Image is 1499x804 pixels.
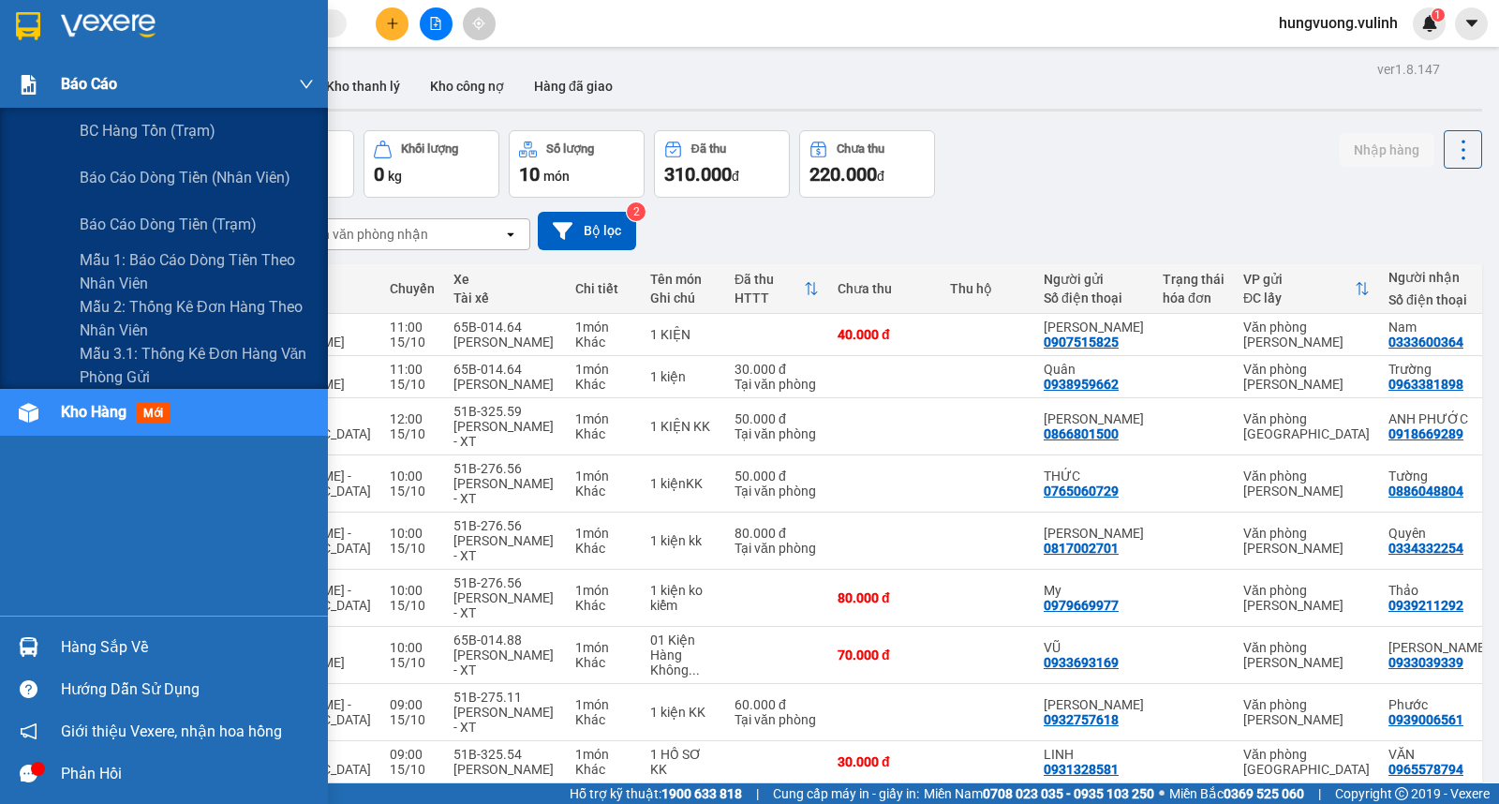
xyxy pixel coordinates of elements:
div: Hướng dẫn sử dụng [61,676,314,704]
div: 51B-325.54 [453,747,557,762]
span: copyright [1395,787,1408,800]
button: Bộ lọc [538,212,636,250]
div: Văn phòng [PERSON_NAME] [1243,362,1370,392]
span: caret-down [1463,15,1480,32]
div: Khối lượng [401,142,458,156]
button: Số lượng10món [509,130,645,198]
button: aim [463,7,496,40]
div: 50.000 đ [735,469,819,484]
div: 15/10 [390,335,435,350]
div: [PERSON_NAME] [453,335,557,350]
div: 15/10 [390,762,435,777]
div: Khác [575,598,631,613]
li: E11, Đường số 8, Khu dân cư Nông [GEOGRAPHIC_DATA], Kv.[GEOGRAPHIC_DATA], [GEOGRAPHIC_DATA] [8,41,357,136]
strong: 1900 633 818 [661,786,742,801]
div: Khác [575,426,631,441]
div: 0979669977 [1044,598,1119,613]
div: Người gửi [1044,272,1144,287]
div: 0933693169 [1044,655,1119,670]
span: ... [689,663,700,677]
span: 310.000 [664,163,732,186]
span: 220.000 [809,163,877,186]
div: Văn phòng [PERSON_NAME] [1243,320,1370,350]
div: 40.000 đ [838,327,931,342]
span: kg [388,169,402,184]
img: solution-icon [19,75,38,95]
div: 1 món [575,469,631,484]
div: 1 món [575,320,631,335]
div: 10:00 [390,526,435,541]
span: Báo cáo dòng tiền (nhân viên) [80,166,290,189]
button: Kho thanh lý [311,64,415,109]
div: 10:00 [390,583,435,598]
div: Văn phòng [GEOGRAPHIC_DATA] [1243,411,1370,441]
div: Tại văn phòng [735,712,819,727]
li: 1900 8181 [8,135,357,158]
div: Khác [575,377,631,392]
div: VP gửi [1243,272,1355,287]
div: 0334332254 [1388,541,1463,556]
span: món [543,169,570,184]
div: 0817002701 [1044,541,1119,556]
button: Đã thu310.000đ [654,130,790,198]
span: Mẫu 2: Thống kê đơn hàng theo nhân viên [80,295,314,342]
span: 1 [1434,8,1441,22]
div: 51B-276.56 [453,461,557,476]
div: ANH VINH [1044,411,1144,426]
div: HTTT [735,290,804,305]
div: 10:00 [390,469,435,484]
div: 0918669289 [1388,426,1463,441]
div: 0866801500 [1044,426,1119,441]
div: My [1044,583,1144,598]
div: 51B-275.11 [453,690,557,705]
th: Toggle SortBy [725,264,828,314]
div: Tại văn phòng [735,377,819,392]
span: Kho hàng [61,403,126,421]
div: ver 1.8.147 [1377,59,1440,80]
span: Báo cáo [61,72,117,96]
div: 15/10 [390,655,435,670]
div: 30.000 đ [735,362,819,377]
span: file-add [429,17,442,30]
div: Tại văn phòng [735,426,819,441]
div: 1 kiện ko kiểm [650,583,716,613]
div: Văn phòng [PERSON_NAME] [1243,697,1370,727]
span: đ [877,169,884,184]
span: 10 [519,163,540,186]
div: Thu hộ [950,281,1025,296]
span: 0 [374,163,384,186]
div: Ghi chú [650,290,716,305]
div: 65B-014.64 [453,320,557,335]
div: Khác [575,541,631,556]
div: Đã thu [691,142,726,156]
div: 60.000 đ [735,697,819,712]
div: Quân [1044,362,1144,377]
div: [PERSON_NAME] [453,377,557,392]
div: 15/10 [390,598,435,613]
div: Phước [1388,697,1489,712]
div: [PERSON_NAME] - XT [453,419,557,449]
div: Tại văn phòng [735,484,819,499]
div: Tên món [650,272,716,287]
div: Chưa thu [837,142,884,156]
div: 1 KIỆN [650,327,716,342]
div: [PERSON_NAME] - XT [453,705,557,735]
div: Xe [453,272,557,287]
span: phone [8,139,23,154]
span: Hỗ trợ kỹ thuật: [570,783,742,804]
div: [PERSON_NAME] - XT [453,648,557,677]
div: 51B-276.56 [453,518,557,533]
div: Văn phòng [PERSON_NAME] [1243,526,1370,556]
div: 1 món [575,583,631,598]
div: Khác [575,484,631,499]
button: Hàng đã giao [519,64,628,109]
div: 0938959662 [1044,377,1119,392]
div: Văn phòng [PERSON_NAME] [1243,583,1370,613]
div: 1 món [575,411,631,426]
span: notification [20,722,37,740]
div: Phản hồi [61,760,314,788]
div: Văn phòng [GEOGRAPHIC_DATA] [1243,747,1370,777]
div: 51B-325.59 [453,404,557,419]
div: [PERSON_NAME] [453,762,557,777]
div: 09:00 [390,747,435,762]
